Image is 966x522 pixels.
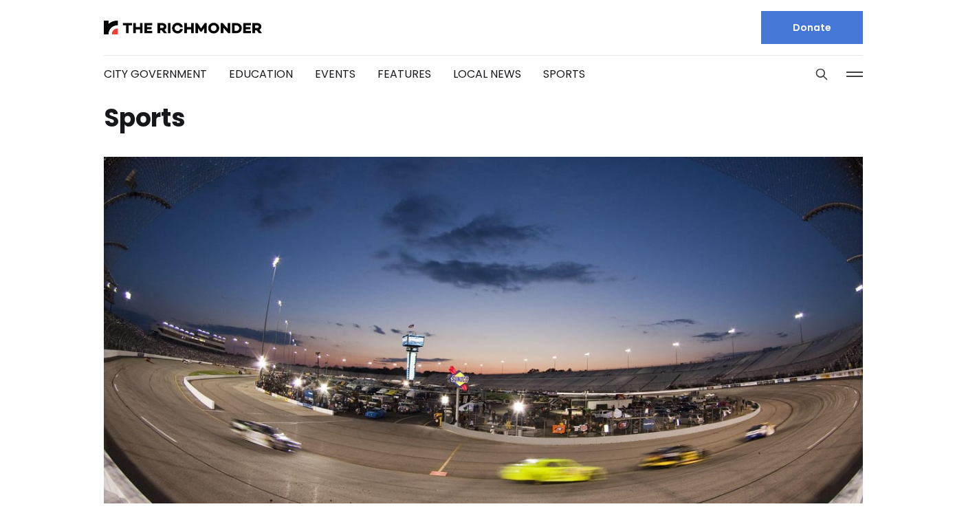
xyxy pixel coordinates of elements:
a: Features [377,66,431,82]
button: Search this site [811,64,832,85]
h1: Sports [104,107,863,129]
a: Events [315,66,355,82]
a: Education [229,66,293,82]
img: The Richmonder [104,21,262,34]
a: Donate [761,11,863,44]
iframe: portal-trigger [894,455,966,522]
a: Local News [453,66,521,82]
a: City Government [104,66,207,82]
a: Sports [543,66,585,82]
